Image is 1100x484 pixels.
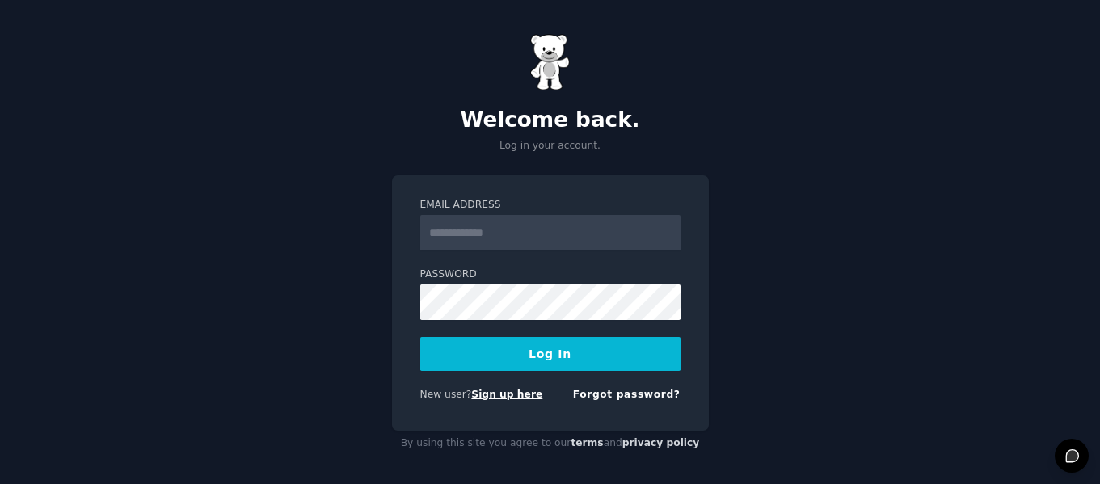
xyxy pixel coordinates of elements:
[622,437,700,448] a: privacy policy
[420,337,681,371] button: Log In
[420,198,681,213] label: Email Address
[530,34,571,90] img: Gummy Bear
[392,107,709,133] h2: Welcome back.
[392,139,709,154] p: Log in your account.
[420,267,681,282] label: Password
[392,431,709,457] div: By using this site you agree to our and
[471,389,542,400] a: Sign up here
[420,389,472,400] span: New user?
[573,389,681,400] a: Forgot password?
[571,437,603,448] a: terms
